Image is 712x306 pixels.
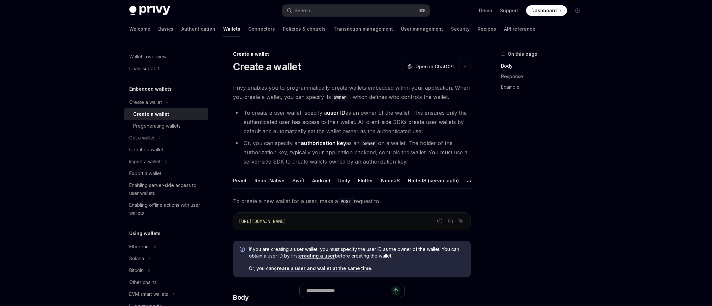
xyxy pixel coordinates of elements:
a: Body [501,61,588,71]
button: Toggle Ethereum section [124,241,208,253]
div: Enabling server-side access to user wallets [129,181,204,197]
button: Toggle Bitcoin section [124,264,208,276]
div: Android [312,173,330,188]
a: Welcome [129,21,150,37]
input: Ask a question... [306,283,391,298]
a: Recipes [478,21,496,37]
button: Toggle Solana section [124,253,208,264]
code: owner [360,140,378,147]
button: Toggle Create a wallet section [124,96,208,108]
span: Dashboard [531,7,557,14]
div: React Native [254,173,284,188]
a: Update a wallet [124,144,208,156]
a: Security [451,21,470,37]
a: Export a wallet [124,168,208,179]
a: Enabling offline actions with user wallets [124,199,208,219]
span: Open in ChatGPT [415,63,456,70]
li: To create a user wallet, specify a as an owner of the wallet. This ensures only the authenticated... [233,108,471,136]
button: Open search [282,5,430,16]
h5: Using wallets [129,229,161,237]
div: Other chains [129,278,157,286]
strong: user ID [327,109,345,116]
div: Export a wallet [129,169,161,177]
img: dark logo [129,6,170,15]
div: Update a wallet [129,146,163,154]
a: Authentication [181,21,215,37]
div: Bitcoin [129,266,144,274]
span: On this page [508,50,537,58]
button: Open in ChatGPT [403,61,460,72]
div: Create a wallet [129,98,162,106]
li: Or, you can specify an as an on a wallet. The holder of the authorization key, typically your app... [233,138,471,166]
a: Wallets [223,21,240,37]
div: Unity [338,173,350,188]
div: Java [467,173,478,188]
div: Get a wallet [129,134,155,142]
div: Import a wallet [129,158,161,166]
span: [URL][DOMAIN_NAME] [239,218,286,224]
a: Chain support [124,63,208,75]
div: Enabling offline actions with user wallets [129,201,204,217]
button: Toggle Import a wallet section [124,156,208,168]
div: EVM smart wallets [129,290,168,298]
a: Pregenerating wallets [124,120,208,132]
a: Dashboard [526,5,567,16]
button: Send message [391,286,400,295]
div: Wallets overview [129,53,166,61]
button: Ask AI [457,217,465,225]
div: NodeJS [381,173,400,188]
a: Example [501,82,588,92]
span: To create a new wallet for a user, make a request to [233,197,471,206]
button: Toggle EVM smart wallets section [124,288,208,300]
h1: Create a wallet [233,61,301,73]
a: API reference [504,21,535,37]
a: Wallets overview [124,51,208,63]
div: Create a wallet [133,110,169,118]
a: Transaction management [334,21,393,37]
a: Demo [479,7,492,14]
div: NodeJS (server-auth) [408,173,459,188]
div: Pregenerating wallets [133,122,181,130]
span: If you are creating a user wallet, you must specify the user ID as the owner of the wallet. You c... [249,246,464,259]
div: Solana [129,255,144,262]
span: ⌘ K [419,8,426,13]
button: Copy the contents from the code block [446,217,455,225]
button: Report incorrect code [435,217,444,225]
a: Connectors [248,21,275,37]
div: Create a wallet [233,51,471,57]
div: Ethereum [129,243,150,251]
a: Response [501,71,588,82]
a: creating a user [299,253,335,259]
div: Chain support [129,65,160,73]
code: owner [331,94,349,101]
span: Privy enables you to programmatically create wallets embedded within your application. When you c... [233,83,471,102]
a: Enabling server-side access to user wallets [124,179,208,199]
a: Other chains [124,276,208,288]
a: Support [500,7,518,14]
a: create a user and wallet at the same time [274,265,371,271]
a: Create a wallet [124,108,208,120]
h5: Embedded wallets [129,85,172,93]
a: User management [401,21,443,37]
div: Search... [295,7,313,15]
div: Swift [292,173,304,188]
span: Or, you can . [249,265,464,272]
a: Basics [158,21,173,37]
strong: authorization key [301,140,346,146]
a: Policies & controls [283,21,326,37]
code: POST [338,198,354,205]
div: React [233,173,247,188]
button: Toggle Get a wallet section [124,132,208,144]
svg: Info [240,247,246,253]
div: Flutter [358,173,373,188]
button: Toggle dark mode [572,5,583,16]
